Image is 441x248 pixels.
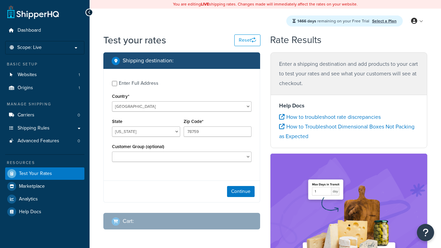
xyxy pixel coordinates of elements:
a: Dashboard [5,24,84,37]
h2: Cart : [123,218,134,224]
a: How to Troubleshoot Dimensional Boxes Not Packing as Expected [279,123,414,140]
li: Origins [5,82,84,94]
label: State [112,119,122,124]
label: Zip Code* [184,119,203,124]
span: Websites [18,72,37,78]
button: Continue [227,186,255,197]
span: Help Docs [19,209,41,215]
a: Help Docs [5,206,84,218]
label: Country* [112,94,129,99]
span: 0 [78,112,80,118]
a: How to troubleshoot rate discrepancies [279,113,381,121]
span: Marketplace [19,184,45,189]
a: Websites1 [5,69,84,81]
h1: Test your rates [103,33,166,47]
span: Advanced Features [18,138,59,144]
h4: Help Docs [279,102,419,110]
b: LIVE [201,1,209,7]
span: Dashboard [18,28,41,33]
div: Basic Setup [5,61,84,67]
span: Shipping Rules [18,125,50,131]
a: Test Your Rates [5,167,84,180]
li: Carriers [5,109,84,122]
span: Origins [18,85,33,91]
a: Origins1 [5,82,84,94]
strong: 1466 days [297,18,316,24]
span: 1 [79,72,80,78]
span: 1 [79,85,80,91]
a: Select a Plan [372,18,397,24]
li: Websites [5,69,84,81]
li: Advanced Features [5,135,84,147]
div: Resources [5,160,84,166]
span: Analytics [19,196,38,202]
a: Analytics [5,193,84,205]
a: Advanced Features0 [5,135,84,147]
a: Marketplace [5,180,84,193]
span: 0 [78,138,80,144]
label: Customer Group (optional) [112,144,164,149]
input: Enter Full Address [112,81,117,86]
button: Open Resource Center [417,224,434,241]
span: Scope: Live [17,45,42,51]
div: Enter Full Address [119,79,158,88]
div: Manage Shipping [5,101,84,107]
span: Test Your Rates [19,171,52,177]
h2: Shipping destination : [123,58,174,64]
span: remaining on your Free Trial [297,18,370,24]
span: Carriers [18,112,34,118]
h2: Rate Results [270,35,321,45]
a: Shipping Rules [5,122,84,135]
a: Carriers0 [5,109,84,122]
button: Reset [234,34,260,46]
p: Enter a shipping destination and add products to your cart to test your rates and see what your c... [279,59,419,88]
